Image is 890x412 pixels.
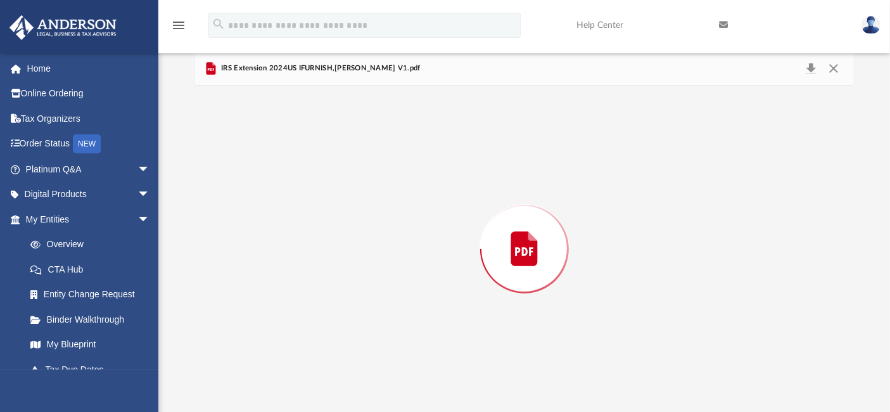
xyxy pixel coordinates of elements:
img: User Pic [861,16,880,34]
i: menu [171,18,186,33]
button: Download [799,60,822,77]
a: CTA Hub [18,257,169,282]
a: Tax Organizers [9,106,169,131]
a: My Entitiesarrow_drop_down [9,207,169,232]
a: Order StatusNEW [9,131,169,157]
span: arrow_drop_down [137,207,163,233]
i: search [212,17,226,31]
span: arrow_drop_down [137,157,163,183]
a: Home [9,56,169,81]
span: IRS Extension 2024US IFURNISH,[PERSON_NAME] V1.pdf [219,63,421,74]
a: My Blueprint [18,332,163,357]
button: Close [822,60,845,77]
span: arrow_drop_down [137,182,163,208]
a: menu [171,24,186,33]
a: Entity Change Request [18,282,169,307]
a: Binder Walkthrough [18,307,169,332]
a: Platinum Q&Aarrow_drop_down [9,157,169,182]
img: Anderson Advisors Platinum Portal [6,15,120,40]
a: Online Ordering [9,81,169,106]
a: Overview [18,232,169,257]
div: NEW [73,134,101,153]
a: Tax Due Dates [18,357,169,382]
a: Digital Productsarrow_drop_down [9,182,169,207]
